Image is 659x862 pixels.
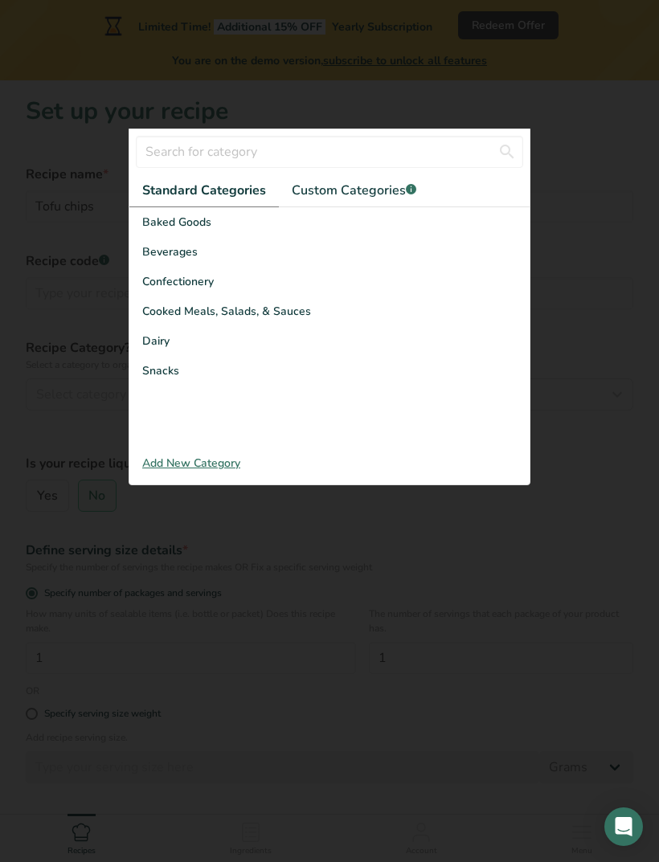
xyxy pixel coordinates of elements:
span: Dairy [142,333,170,349]
span: Baked Goods [142,214,211,231]
input: Search for category [136,136,523,168]
span: Standard Categories [142,181,266,200]
span: Confectionery [142,273,214,290]
div: Add New Category [129,455,530,472]
div: Open Intercom Messenger [604,807,643,846]
span: Custom Categories [292,181,416,200]
span: Snacks [142,362,179,379]
span: Beverages [142,243,198,260]
span: Cooked Meals, Salads, & Sauces [142,303,311,320]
